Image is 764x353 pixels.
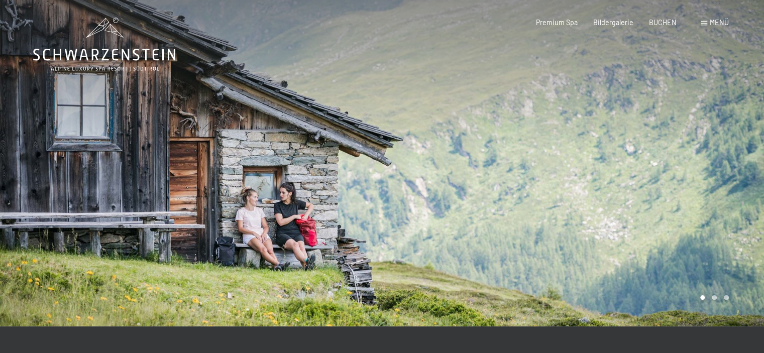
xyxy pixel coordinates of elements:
div: Carousel Page 3 [724,295,729,300]
a: Premium Spa [536,18,578,27]
div: Carousel Page 2 [712,295,717,300]
a: BUCHEN [649,18,677,27]
div: Carousel Pagination [697,295,729,300]
a: Bildergalerie [593,18,633,27]
div: Carousel Page 1 (Current Slide) [700,295,705,300]
span: Menü [710,18,729,27]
